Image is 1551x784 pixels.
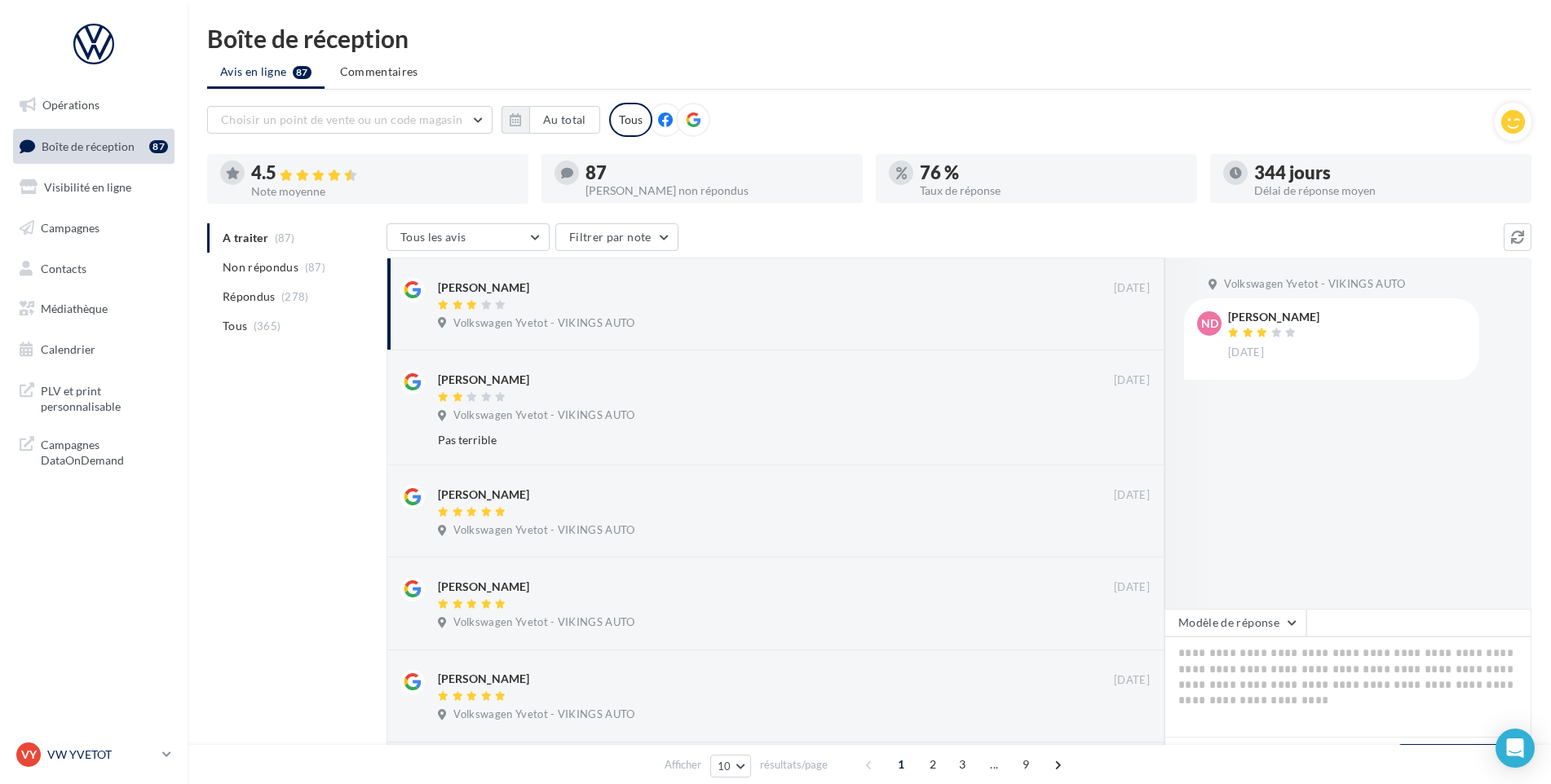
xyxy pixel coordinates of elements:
[502,106,600,134] button: Au total
[207,106,493,134] button: Choisir un point de vente ou un code magasin
[41,261,86,275] span: Contacts
[41,302,108,315] span: Médiathèque
[585,164,850,182] div: 87
[1228,346,1264,360] span: [DATE]
[42,139,135,152] span: Boîte de réception
[10,292,178,326] a: Médiathèque
[1228,311,1319,323] div: [PERSON_NAME]
[1114,673,1150,688] span: [DATE]
[254,319,281,333] span: (365)
[718,760,731,773] span: 10
[920,164,1184,182] div: 76 %
[1164,609,1306,636] button: Modèle de réponse
[340,64,418,80] span: Commentaires
[1114,373,1150,388] span: [DATE]
[221,112,462,126] span: Choisir un point de vente ou un code magasin
[10,170,178,205] a: Visibilité en ligne
[1496,729,1535,768] div: Open Intercom Messenger
[453,316,634,331] span: Volkswagen Yvetot - VIKINGS AUTO
[207,26,1531,51] div: Boîte de réception
[10,211,178,245] a: Campagnes
[609,103,652,137] div: Tous
[438,280,529,296] div: [PERSON_NAME]
[1114,281,1150,296] span: [DATE]
[305,261,325,274] span: (87)
[710,755,752,777] button: 10
[438,372,529,388] div: [PERSON_NAME]
[949,751,975,777] span: 3
[920,751,946,777] span: 2
[1224,277,1405,292] span: Volkswagen Yvetot - VIKINGS AUTO
[10,333,178,367] a: Calendrier
[223,288,276,305] span: Répondus
[529,106,600,134] button: Au total
[44,180,131,194] span: Visibilité en ligne
[10,373,178,421] a: PLV et print personnalisable
[888,751,914,777] span: 1
[10,427,178,475] a: Campagnes DataOnDemand
[251,186,515,197] div: Note moyenne
[453,707,634,722] span: Volkswagen Yvetot - VIKINGS AUTO
[41,434,168,469] span: Campagnes DataOnDemand
[1114,580,1150,595] span: [DATE]
[1013,751,1039,777] span: 9
[665,757,701,773] span: Afficher
[41,342,95,356] span: Calendrier
[1254,164,1518,182] div: 344 jours
[42,98,99,112] span: Opérations
[223,318,247,334] span: Tous
[13,739,175,770] a: VY VW YVETOT
[251,164,515,183] div: 4.5
[10,252,178,286] a: Contacts
[438,671,529,687] div: [PERSON_NAME]
[223,259,298,275] span: Non répondus
[453,408,634,423] span: Volkswagen Yvetot - VIKINGS AUTO
[585,185,850,196] div: [PERSON_NAME] non répondus
[1254,185,1518,196] div: Délai de réponse moyen
[438,579,529,595] div: [PERSON_NAME]
[453,523,634,538] span: Volkswagen Yvetot - VIKINGS AUTO
[438,487,529,503] div: [PERSON_NAME]
[47,747,156,763] p: VW YVETOT
[41,380,168,415] span: PLV et print personnalisable
[920,185,1184,196] div: Taux de réponse
[10,88,178,122] a: Opérations
[149,140,168,153] div: 87
[400,230,466,244] span: Tous les avis
[10,129,178,164] a: Boîte de réception87
[438,432,1044,448] div: Pas terrible
[21,747,37,763] span: VY
[981,751,1007,777] span: ...
[281,290,309,303] span: (278)
[41,221,99,235] span: Campagnes
[387,223,550,251] button: Tous les avis
[760,757,828,773] span: résultats/page
[453,615,634,630] span: Volkswagen Yvetot - VIKINGS AUTO
[1201,315,1218,332] span: ND
[1114,488,1150,503] span: [DATE]
[555,223,678,251] button: Filtrer par note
